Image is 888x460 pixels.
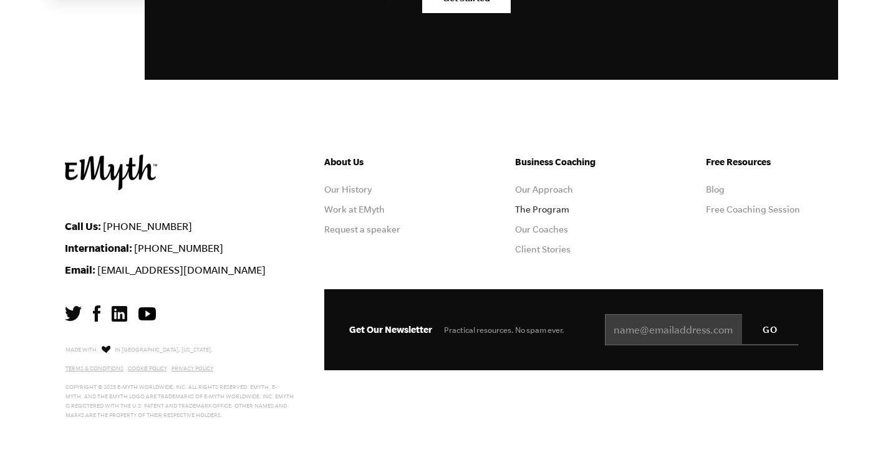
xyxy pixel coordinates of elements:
img: Love [102,345,110,353]
img: LinkedIn [112,306,127,322]
img: EMyth [65,155,157,190]
a: Request a speaker [324,224,400,234]
a: Client Stories [515,244,571,254]
strong: Call Us: [65,220,101,232]
input: GO [742,314,798,344]
a: Work at EMyth [324,204,385,214]
a: Terms & Conditions [65,365,123,371]
strong: Email: [65,264,95,276]
input: name@emailaddress.com [605,314,798,345]
span: Get Our Newsletter [349,324,432,335]
a: Our Approach [515,184,573,194]
a: The Program [515,204,569,214]
span: Practical resources. No spam ever. [444,325,564,335]
strong: International: [65,242,132,254]
img: YouTube [138,307,156,320]
img: Facebook [93,305,100,322]
a: Free Coaching Session [706,204,800,214]
a: Cookie Policy [128,365,167,371]
a: Our Coaches [515,224,568,234]
div: Widżet czatu [826,400,888,460]
h5: About Us [324,155,442,170]
a: Blog [706,184,725,194]
a: [PHONE_NUMBER] [134,242,223,254]
a: [PHONE_NUMBER] [103,221,192,232]
h5: Business Coaching [515,155,632,170]
p: Made with in [GEOGRAPHIC_DATA], [US_STATE]. Copyright © 2025 E-Myth Worldwide, Inc. All rights re... [65,343,294,420]
h5: Free Resources [706,155,823,170]
a: Our History [324,184,372,194]
a: [EMAIL_ADDRESS][DOMAIN_NAME] [97,264,266,276]
img: Twitter [65,306,82,321]
a: Privacy Policy [171,365,213,371]
iframe: Chat Widget [826,400,888,460]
